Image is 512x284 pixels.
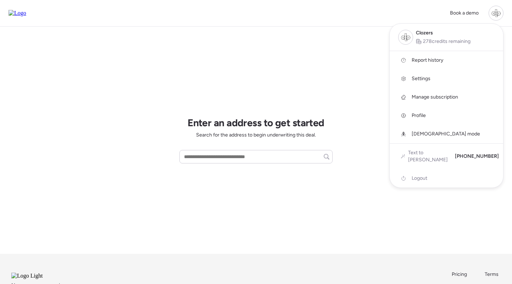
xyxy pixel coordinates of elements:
[412,112,426,119] span: Profile
[11,273,62,279] img: Logo Light
[408,149,449,163] span: Text to [PERSON_NAME]
[455,153,499,160] span: [PHONE_NUMBER]
[416,29,433,37] span: Clozers
[450,10,479,16] span: Book a demo
[390,69,503,88] a: Settings
[485,271,501,278] a: Terms
[412,57,443,64] span: Report history
[390,125,503,143] a: [DEMOGRAPHIC_DATA] mode
[412,75,430,82] span: Settings
[452,271,467,277] span: Pricing
[9,10,26,16] img: Logo
[390,106,503,125] a: Profile
[423,38,471,45] span: 278 credits remaining
[485,271,499,277] span: Terms
[412,94,458,101] span: Manage subscription
[452,271,468,278] a: Pricing
[401,149,449,163] a: Text to [PERSON_NAME]
[412,130,480,138] span: [DEMOGRAPHIC_DATA] mode
[390,51,503,69] a: Report history
[412,175,427,182] span: Logout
